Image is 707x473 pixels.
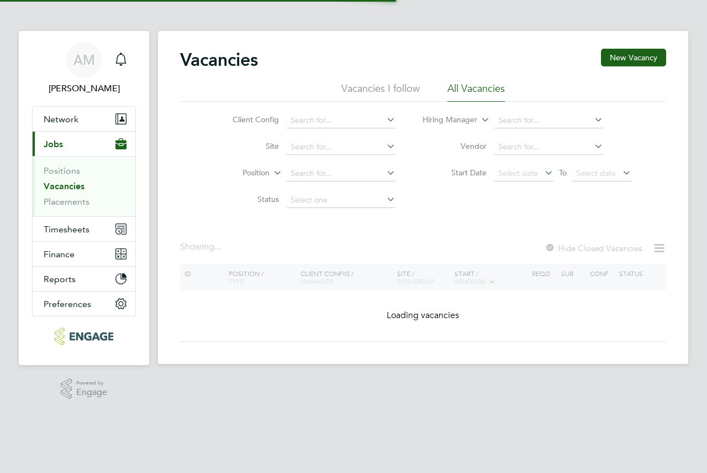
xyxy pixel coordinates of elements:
[423,168,487,178] label: Start Date
[61,378,108,399] a: Powered byEngage
[33,292,135,316] button: Preferences
[32,42,136,95] a: AM[PERSON_NAME]
[494,139,603,155] input: Search for...
[215,141,279,151] label: Site
[414,115,477,126] label: Hiring Manager
[206,168,270,179] label: Position
[214,241,221,252] span: ...
[44,196,89,207] a: Placements
[33,107,135,131] button: Network
[33,132,135,156] button: Jobs
[215,115,279,124] label: Client Config
[33,156,135,216] div: Jobs
[19,31,149,365] nav: Main navigation
[44,299,91,309] span: Preferences
[287,166,395,181] input: Search for...
[32,82,136,95] span: Andrew Murphy
[33,217,135,241] button: Timesheets
[55,328,113,345] img: axcis-logo-retina.png
[73,53,95,67] span: AM
[576,168,616,178] span: Select date
[287,139,395,155] input: Search for...
[44,139,63,149] span: Jobs
[341,82,420,102] li: Vacancies I follow
[180,241,223,253] div: Showing
[44,249,75,259] span: Finance
[423,141,487,151] label: Vendor
[44,274,76,284] span: Reports
[44,165,80,176] a: Positions
[44,181,85,191] a: Vacancies
[215,194,279,204] label: Status
[180,49,258,71] h2: Vacancies
[76,378,107,388] span: Powered by
[556,165,570,180] span: To
[44,114,78,124] span: Network
[545,243,642,253] label: Hide Closed Vacancies
[447,82,505,102] li: All Vacancies
[601,49,666,66] button: New Vacancy
[494,113,603,128] input: Search for...
[287,113,395,128] input: Search for...
[33,242,135,266] button: Finance
[32,328,136,345] a: Go to home page
[44,224,89,235] span: Timesheets
[33,267,135,291] button: Reports
[498,168,538,178] span: Select date
[287,193,395,208] input: Select one
[76,388,107,397] span: Engage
